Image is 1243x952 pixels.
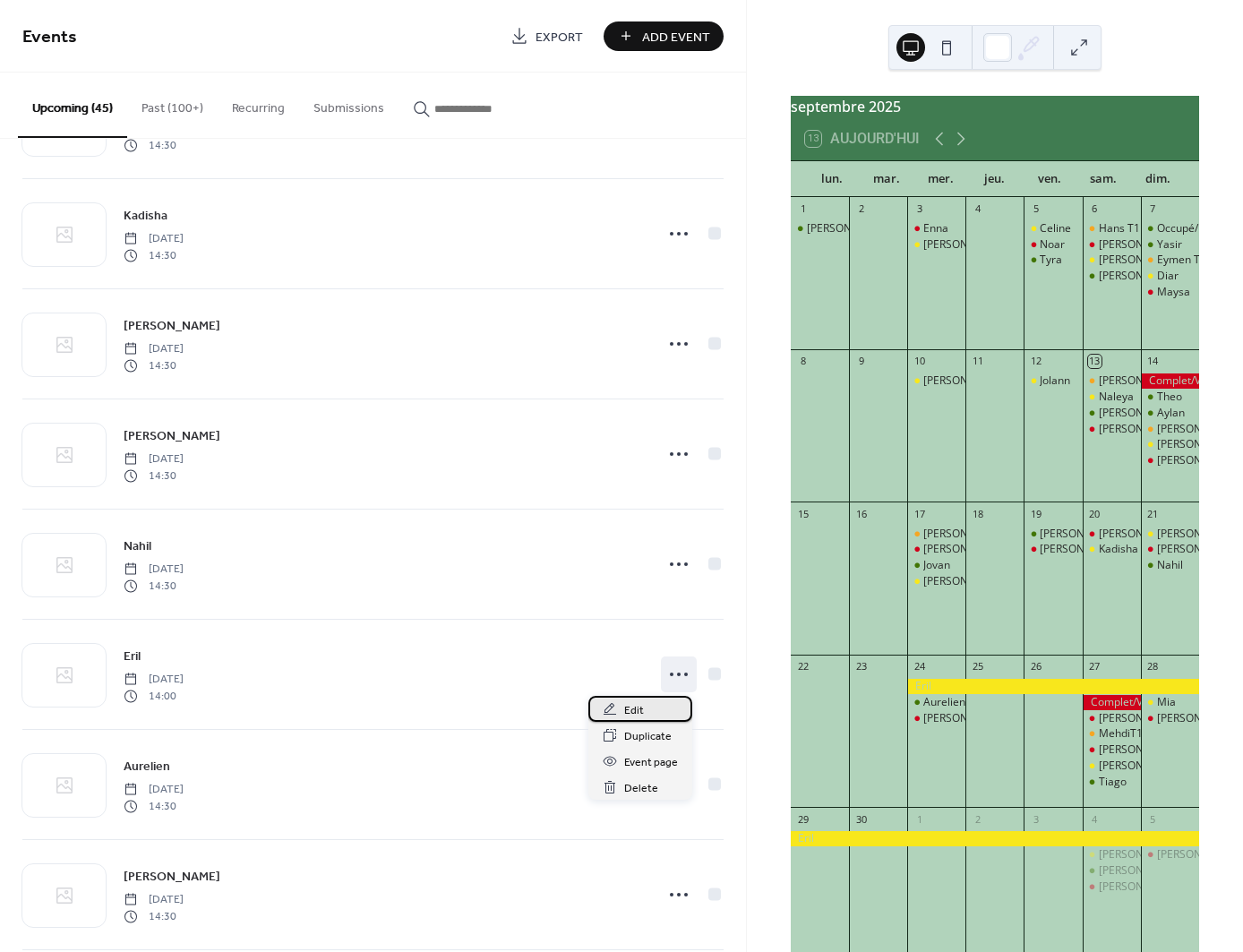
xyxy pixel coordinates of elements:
[1141,695,1199,710] div: Mia
[923,373,1007,389] div: [PERSON_NAME]
[124,357,184,373] span: 14:30
[1141,542,1199,557] div: Gioia
[1083,237,1141,253] div: Celine Maria
[1157,253,1206,268] div: Eymen T1
[1040,253,1062,268] div: Tyra
[1029,355,1042,368] div: 12
[124,205,167,226] a: Kadisha
[1083,390,1141,405] div: Naleya
[907,711,965,726] div: Nathalie
[971,507,984,520] div: 18
[1157,542,1241,557] div: [PERSON_NAME]
[1083,695,1141,710] div: Complet/Voll
[1157,527,1241,542] div: [PERSON_NAME]
[1024,527,1082,542] div: Enis
[536,28,583,47] span: Export
[1029,507,1042,520] div: 19
[124,451,184,467] span: [DATE]
[642,28,710,47] span: Add Event
[124,537,151,556] span: Nahil
[1141,269,1199,284] div: Diar
[1083,373,1141,389] div: Gabriel Giuseppe T1
[124,137,184,153] span: 14:30
[796,507,810,520] div: 15
[1083,253,1141,268] div: Enzo Bryan
[1157,695,1176,710] div: Mia
[1141,527,1199,542] div: Delsa
[1141,253,1199,268] div: Eymen T1
[1099,742,1183,758] div: [PERSON_NAME]
[1083,847,1141,862] div: Adrian
[124,756,170,776] a: Aurelien
[913,202,926,216] div: 3
[624,727,672,746] span: Duplicate
[854,355,868,368] div: 9
[124,562,184,578] span: [DATE]
[1024,373,1082,389] div: Jolann
[1141,422,1199,437] div: Leonora T1
[1099,863,1183,879] div: [PERSON_NAME]
[907,542,965,557] div: Alessio
[299,73,399,136] button: Submissions
[913,660,926,673] div: 24
[624,701,644,720] span: Edit
[923,574,1007,589] div: [PERSON_NAME]
[1083,542,1141,557] div: Kadisha
[1040,221,1071,236] div: Celine
[1099,269,1183,284] div: [PERSON_NAME]
[1146,812,1160,826] div: 5
[805,161,860,197] div: lun.
[1141,237,1199,253] div: Yasir
[1083,422,1141,437] div: Stefania Maria
[1083,775,1141,790] div: Tiago
[124,798,184,814] span: 14:30
[1099,422,1183,437] div: [PERSON_NAME]
[1141,453,1199,468] div: Yasmine
[854,660,868,673] div: 23
[624,779,658,798] span: Delete
[1088,355,1102,368] div: 13
[124,688,184,704] span: 14:00
[923,221,948,236] div: Enna
[1099,759,1183,774] div: [PERSON_NAME]
[907,527,965,542] div: Marco T1
[1083,879,1141,895] div: Denis
[124,648,141,666] span: Eril
[971,660,984,673] div: 25
[1099,775,1127,790] div: Tiago
[1157,237,1182,253] div: Yasir
[1157,269,1179,284] div: Diar
[1157,558,1183,573] div: Nahil
[1024,237,1082,253] div: Noar
[1141,437,1199,452] div: Nicole
[124,758,170,776] span: Aurelien
[1040,542,1124,557] div: [PERSON_NAME]
[124,247,184,263] span: 14:30
[807,221,891,236] div: [PERSON_NAME]
[1083,221,1141,236] div: Hans T1
[791,831,1199,846] div: Eril
[1099,253,1183,268] div: [PERSON_NAME]
[1099,879,1183,895] div: [PERSON_NAME]
[1083,726,1141,742] div: MehdiT1
[1022,161,1076,197] div: ven.
[1099,542,1138,557] div: Kadisha
[127,73,218,136] button: Past (100+)
[1157,285,1190,300] div: Maysa
[1157,437,1241,452] div: [PERSON_NAME]
[1146,355,1160,368] div: 14
[1099,726,1143,742] div: MehdiT1
[124,467,184,484] span: 14:30
[1024,253,1082,268] div: Tyra
[1076,161,1131,197] div: sam.
[18,73,127,138] button: Upcoming (45)
[124,908,184,924] span: 14:30
[604,21,724,51] button: Add Event
[218,73,299,136] button: Recurring
[796,355,810,368] div: 8
[124,315,220,336] a: [PERSON_NAME]
[1130,161,1185,197] div: dim.
[1146,660,1160,673] div: 28
[1088,812,1102,826] div: 4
